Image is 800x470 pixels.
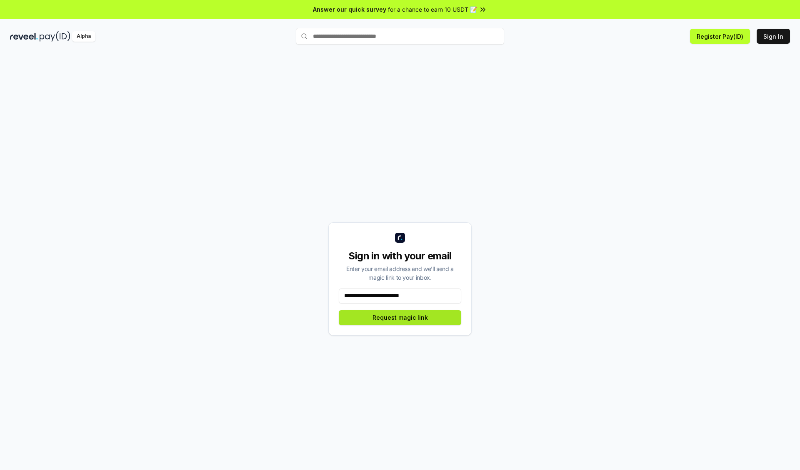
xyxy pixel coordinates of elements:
button: Sign In [757,29,790,44]
button: Request magic link [339,310,461,325]
span: for a chance to earn 10 USDT 📝 [388,5,477,14]
img: reveel_dark [10,31,38,42]
div: Sign in with your email [339,249,461,263]
div: Enter your email address and we’ll send a magic link to your inbox. [339,264,461,282]
img: logo_small [395,233,405,243]
img: pay_id [40,31,70,42]
div: Alpha [72,31,95,42]
button: Register Pay(ID) [690,29,750,44]
span: Answer our quick survey [313,5,386,14]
